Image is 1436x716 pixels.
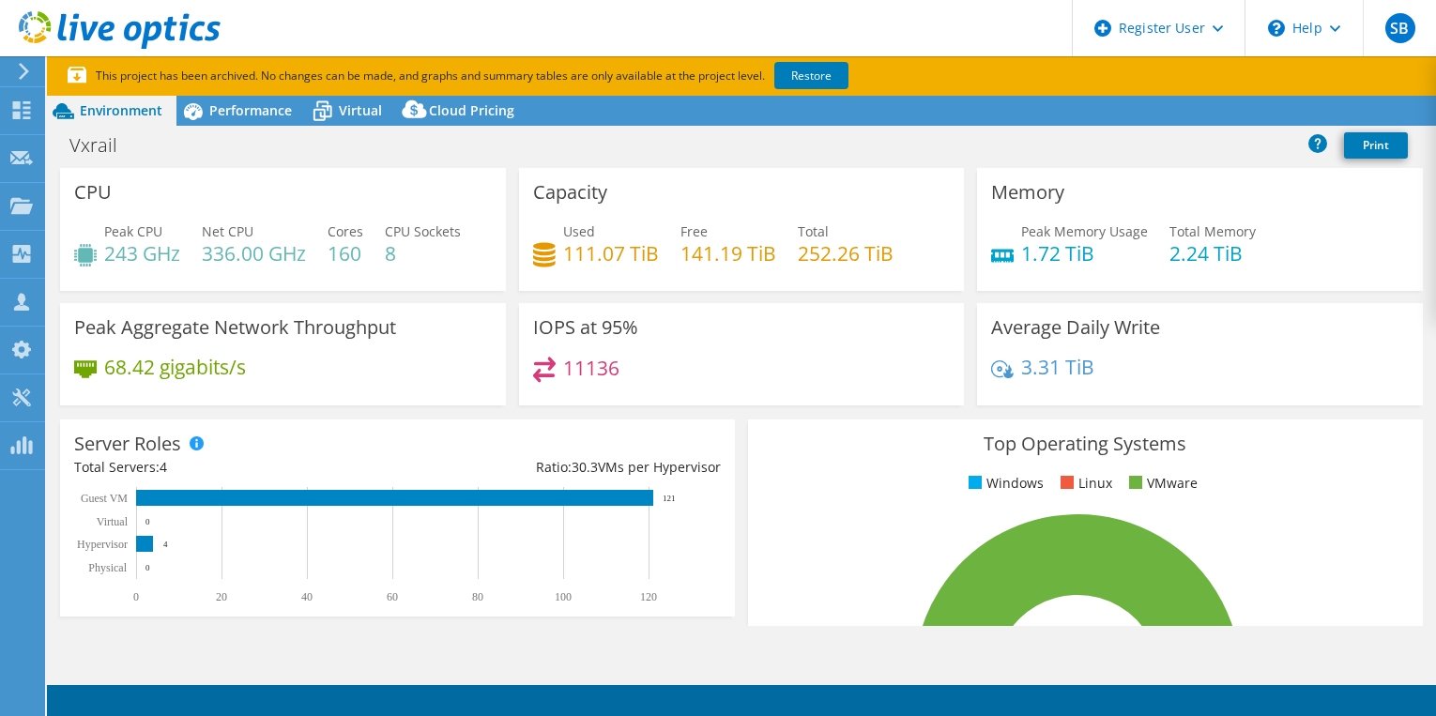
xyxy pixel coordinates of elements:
[209,101,292,119] span: Performance
[680,243,776,264] h4: 141.19 TiB
[163,540,168,549] text: 4
[762,434,1409,454] h3: Top Operating Systems
[1268,20,1285,37] svg: \n
[104,222,162,240] span: Peak CPU
[1169,243,1256,264] h4: 2.24 TiB
[1124,473,1198,494] li: VMware
[1169,222,1256,240] span: Total Memory
[145,517,150,526] text: 0
[160,458,167,476] span: 4
[1056,473,1112,494] li: Linux
[387,590,398,603] text: 60
[1385,13,1415,43] span: SB
[964,473,1044,494] li: Windows
[429,101,514,119] span: Cloud Pricing
[563,222,595,240] span: Used
[104,357,246,377] h4: 68.42 gigabits/s
[61,135,146,156] h1: Vxrail
[663,494,676,503] text: 121
[74,457,397,478] div: Total Servers:
[563,243,659,264] h4: 111.07 TiB
[81,492,128,505] text: Guest VM
[74,317,396,338] h3: Peak Aggregate Network Throughput
[68,66,987,86] p: This project has been archived. No changes can be made, and graphs and summary tables are only av...
[88,561,127,574] text: Physical
[991,182,1064,203] h3: Memory
[1021,357,1094,377] h4: 3.31 TiB
[1021,222,1148,240] span: Peak Memory Usage
[640,590,657,603] text: 120
[774,62,848,89] a: Restore
[202,222,253,240] span: Net CPU
[572,458,598,476] span: 30.3
[97,515,129,528] text: Virtual
[301,590,313,603] text: 40
[216,590,227,603] text: 20
[1344,132,1408,159] a: Print
[397,457,720,478] div: Ratio: VMs per Hypervisor
[74,182,112,203] h3: CPU
[1021,243,1148,264] h4: 1.72 TiB
[385,243,461,264] h4: 8
[328,222,363,240] span: Cores
[533,317,638,338] h3: IOPS at 95%
[74,434,181,454] h3: Server Roles
[133,590,139,603] text: 0
[202,243,306,264] h4: 336.00 GHz
[991,317,1160,338] h3: Average Daily Write
[385,222,461,240] span: CPU Sockets
[328,243,363,264] h4: 160
[563,358,619,378] h4: 11136
[798,243,894,264] h4: 252.26 TiB
[798,222,829,240] span: Total
[77,538,128,551] text: Hypervisor
[80,101,162,119] span: Environment
[555,590,572,603] text: 100
[339,101,382,119] span: Virtual
[104,243,180,264] h4: 243 GHz
[533,182,607,203] h3: Capacity
[145,563,150,572] text: 0
[680,222,708,240] span: Free
[472,590,483,603] text: 80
